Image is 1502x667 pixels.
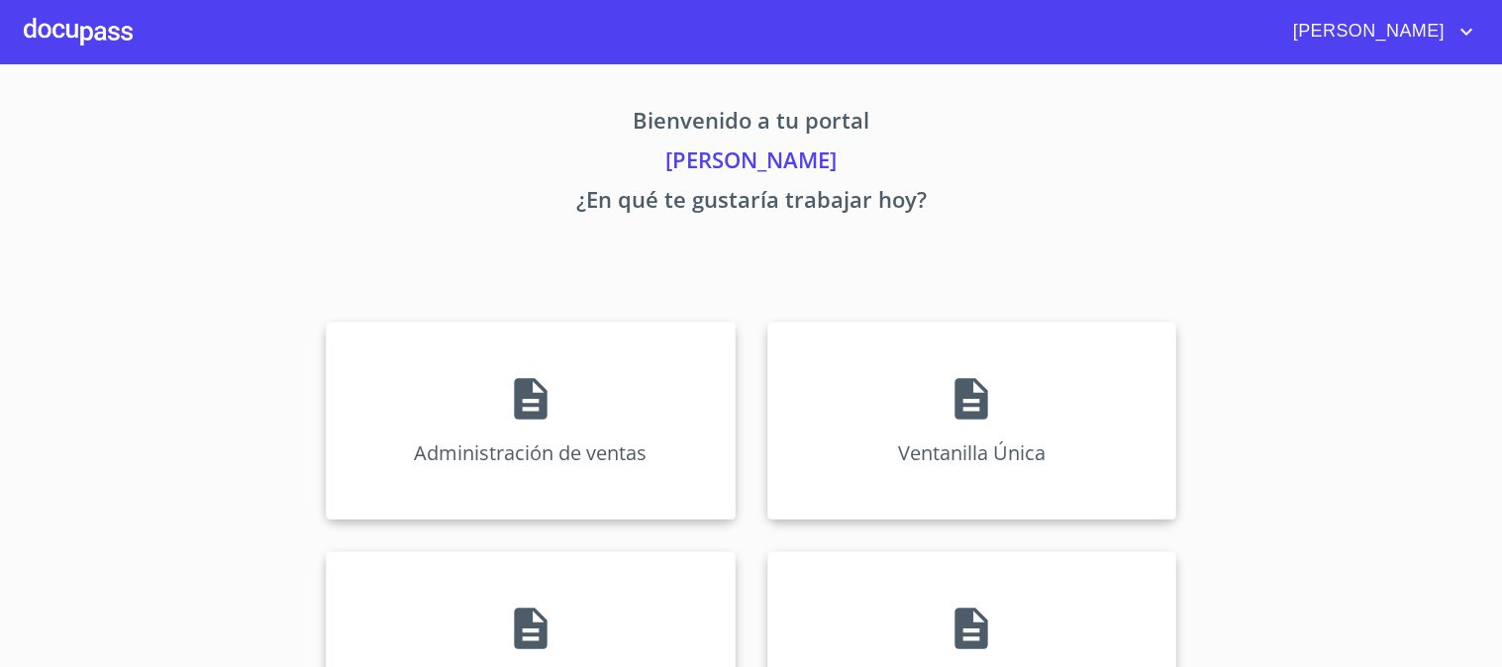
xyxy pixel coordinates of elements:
p: Bienvenido a tu portal [142,104,1361,143]
p: Administración de ventas [414,439,647,466]
p: ¿En qué te gustaría trabajar hoy? [142,183,1361,223]
span: [PERSON_NAME] [1278,16,1454,48]
p: Ventanilla Única [898,439,1046,466]
button: account of current user [1278,16,1478,48]
p: [PERSON_NAME] [142,143,1361,183]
